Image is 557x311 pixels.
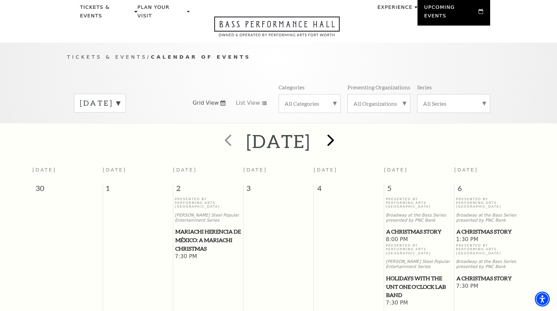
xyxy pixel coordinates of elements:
[456,274,523,283] span: A Christmas Story
[67,54,147,60] span: Tickets & Events
[386,299,453,307] span: 7:30 PM
[535,292,550,307] div: Accessibility Menu
[456,243,523,255] p: Presented By Performing Arts [GEOGRAPHIC_DATA]
[384,183,454,197] span: 5
[386,274,453,299] a: Holidays with the UNT One O'Clock Lab Band
[456,227,523,236] a: A Christmas Story
[386,213,453,223] p: Broadway at the Bass Series presented by PNC Bank
[190,16,364,43] a: Open this option
[32,167,56,173] span: [DATE]
[456,227,523,236] span: A Christmas Story
[384,167,408,173] span: [DATE]
[137,3,185,24] p: Plan Your Visit
[386,259,453,269] p: [PERSON_NAME] Steel Popular Entertainment Series
[279,84,305,91] p: Categories
[386,274,452,299] span: Holidays with the UNT One O'Clock Lab Band
[32,183,103,197] span: 30
[80,3,133,24] p: Tickets & Events
[314,167,338,173] span: [DATE]
[80,98,120,108] label: [DATE]
[386,243,453,255] p: Presented By Performing Arts [GEOGRAPHIC_DATA]
[67,53,490,61] p: /
[175,253,242,261] span: 7:30 PM
[317,129,342,153] button: next
[314,183,384,197] span: 4
[103,183,173,197] span: 1
[353,100,405,107] label: All Organizations
[151,54,251,60] span: Calendar of Events
[454,167,478,173] span: [DATE]
[456,197,523,209] p: Presented By Performing Arts [GEOGRAPHIC_DATA]
[456,236,523,243] span: 1:30 PM
[456,283,523,290] span: 7:30 PM
[377,3,412,15] p: Experience
[348,84,410,91] p: Presenting Organizations
[386,227,453,236] a: A Christmas Story
[236,99,260,107] span: List View
[456,274,523,283] a: A Christmas Story
[103,167,127,173] span: [DATE]
[423,100,484,107] label: All Series
[386,197,453,209] p: Presented By Performing Arts [GEOGRAPHIC_DATA]
[243,167,267,173] span: [DATE]
[175,213,242,223] p: [PERSON_NAME] Steel Popular Entertainment Series
[173,183,243,197] span: 2
[417,84,432,91] p: Series
[386,227,452,236] span: A Christmas Story
[386,236,453,243] span: 8:00 PM
[456,259,523,269] p: Broadway at the Bass Series presented by PNC Bank
[456,213,523,223] p: Broadway at the Bass Series presented by PNC Bank
[424,3,477,24] p: Upcoming Events
[175,197,242,209] p: Presented By Performing Arts [GEOGRAPHIC_DATA]
[284,100,335,107] label: All Categories
[175,227,242,253] a: Mariachi Herencia de México: A Mariachi Christmas
[215,129,240,153] button: prev
[246,130,311,152] h2: [DATE]
[193,99,219,107] span: Grid View
[454,183,525,197] span: 6
[173,167,197,173] span: [DATE]
[244,183,313,197] span: 3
